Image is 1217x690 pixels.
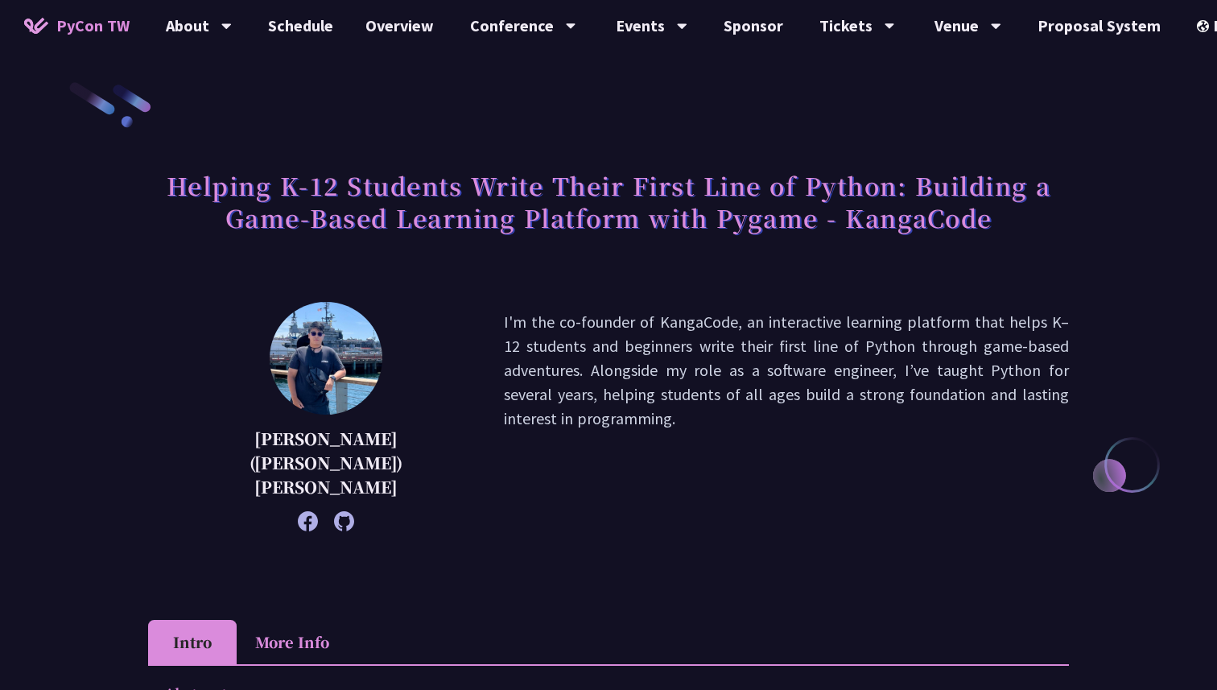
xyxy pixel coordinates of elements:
[237,620,348,664] li: More Info
[56,14,130,38] span: PyCon TW
[8,6,146,46] a: PyCon TW
[504,310,1069,523] p: I'm the co-founder of KangaCode, an interactive learning platform that helps K–12 students and be...
[148,161,1069,242] h1: Helping K-12 Students Write Their First Line of Python: Building a Game-Based Learning Platform w...
[1197,20,1213,32] img: Locale Icon
[24,18,48,34] img: Home icon of PyCon TW 2025
[188,427,464,499] p: [PERSON_NAME] ([PERSON_NAME]) [PERSON_NAME]
[270,302,382,415] img: Chieh-Hung (Jeff) Cheng
[148,620,237,664] li: Intro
